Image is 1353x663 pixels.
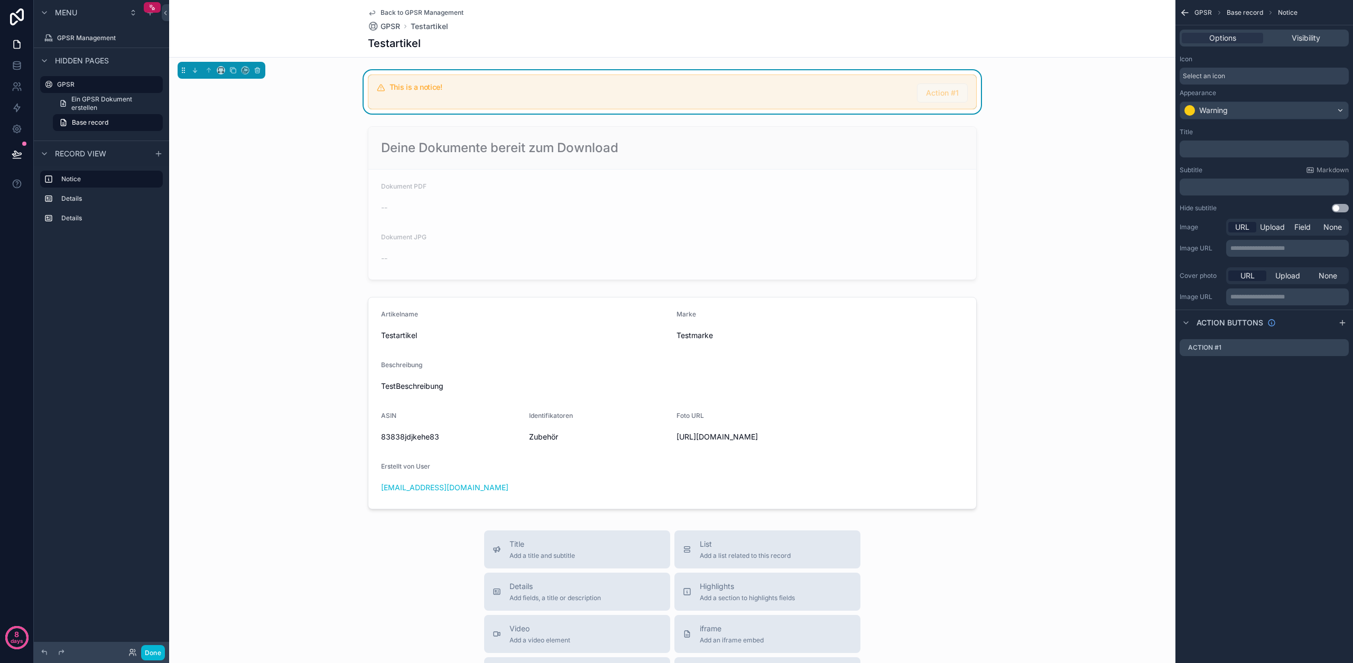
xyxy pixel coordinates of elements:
span: Base record [72,118,108,127]
label: Image URL [1180,293,1222,301]
div: scrollable content [34,166,169,237]
span: Video [509,623,570,634]
a: Back to GPSR Management [368,8,464,17]
span: GPSR [1194,8,1212,17]
span: iframe [700,623,764,634]
a: GPSR [40,76,163,93]
span: Add a section to highlights fields [700,594,795,602]
span: Upload [1275,270,1300,281]
span: None [1319,270,1337,281]
span: Add a list related to this record [700,552,791,560]
label: Hide subtitle [1180,204,1217,212]
p: 8 [14,629,19,640]
a: Base record [53,114,163,131]
span: Select an icon [1183,72,1225,80]
span: Add an iframe embed [700,636,764,645]
span: Field [1294,222,1311,232]
label: Notice [61,175,154,183]
h5: This is a notice! [390,83,909,91]
span: Title [509,539,575,549]
span: Notice [1278,8,1298,17]
button: HighlightsAdd a section to highlights fields [674,573,860,611]
label: Cover photo [1180,272,1222,280]
div: scrollable content [1226,240,1349,257]
span: None [1323,222,1342,232]
label: Image [1180,223,1222,231]
label: Appearance [1180,89,1216,97]
span: Menu [55,7,77,18]
label: Title [1180,128,1193,136]
span: Add a video element [509,636,570,645]
div: Warning [1199,105,1228,116]
button: Warning [1180,101,1349,119]
span: URL [1240,270,1255,281]
span: List [700,539,791,549]
span: URL [1235,222,1249,232]
a: Testartikel [411,21,448,32]
a: GPSR [368,21,400,32]
span: Details [509,581,601,592]
div: scrollable content [1180,179,1349,195]
button: VideoAdd a video element [484,615,670,653]
label: GPSR Management [57,34,161,42]
label: Icon [1180,55,1192,63]
span: Markdown [1317,166,1349,174]
span: Highlights [700,581,795,592]
h1: Testartikel [368,36,421,51]
button: ListAdd a list related to this record [674,530,860,568]
span: Add a title and subtitle [509,552,575,560]
span: Visibility [1292,33,1320,43]
label: Details [61,194,159,203]
button: Done [141,645,165,660]
span: Ein GPSR Dokument erstellen [71,95,156,112]
span: Action buttons [1197,318,1263,328]
div: scrollable content [1180,141,1349,157]
label: Image URL [1180,244,1222,253]
p: days [11,633,23,648]
a: Ein GPSR Dokument erstellen [53,95,163,112]
span: Record view [55,148,106,159]
button: iframeAdd an iframe embed [674,615,860,653]
span: Upload [1260,222,1285,232]
a: GPSR Management [40,30,163,46]
span: Base record [1227,8,1263,17]
span: Back to GPSR Management [381,8,464,17]
span: GPSR [381,21,400,32]
button: DetailsAdd fields, a title or description [484,573,670,611]
span: Add fields, a title or description [509,594,601,602]
label: GPSR [57,80,156,89]
label: Details [61,214,159,222]
label: Action #1 [1188,343,1221,352]
button: TitleAdd a title and subtitle [484,530,670,568]
span: Options [1209,33,1236,43]
div: scrollable content [1226,288,1349,305]
a: Markdown [1306,166,1349,174]
label: Subtitle [1180,166,1202,174]
span: Hidden pages [55,55,109,66]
